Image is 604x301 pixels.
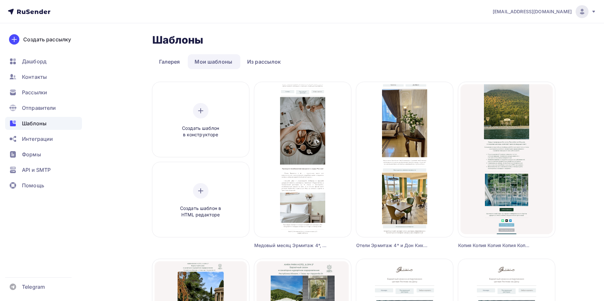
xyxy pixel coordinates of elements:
[152,54,187,69] a: Галерея
[152,34,204,47] h2: Шаблоны
[188,54,239,69] a: Мои шаблоны
[458,242,531,249] div: Копия Копия Копия Копия Копия Копия Новая рассылка 1
[254,242,327,249] div: Медовый месяц Эрмитаж 4*, г. [GEOGRAPHIC_DATA]
[240,54,288,69] a: Из рассылок
[493,5,596,18] a: [EMAIL_ADDRESS][DOMAIN_NAME]
[22,135,53,143] span: Интеграции
[493,8,572,15] span: [EMAIL_ADDRESS][DOMAIN_NAME]
[22,166,51,174] span: API и SMTP
[5,117,82,130] a: Шаблоны
[22,283,45,291] span: Telegram
[22,73,47,81] span: Контакты
[5,148,82,161] a: Формы
[22,88,47,96] span: Рассылки
[22,119,46,127] span: Шаблоны
[5,55,82,68] a: Дашборд
[5,101,82,114] a: Отправители
[22,182,44,189] span: Помощь
[22,104,56,112] span: Отправители
[23,36,71,43] div: Создать рассылку
[356,242,429,249] div: Отели Эрмитаж 4* и Дон Кихот 3*, г. [GEOGRAPHIC_DATA]
[170,205,231,218] span: Создать шаблон в HTML редакторе
[170,125,231,138] span: Создать шаблон в конструкторе
[22,150,41,158] span: Формы
[5,86,82,99] a: Рассылки
[22,57,46,65] span: Дашборд
[5,70,82,83] a: Контакты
